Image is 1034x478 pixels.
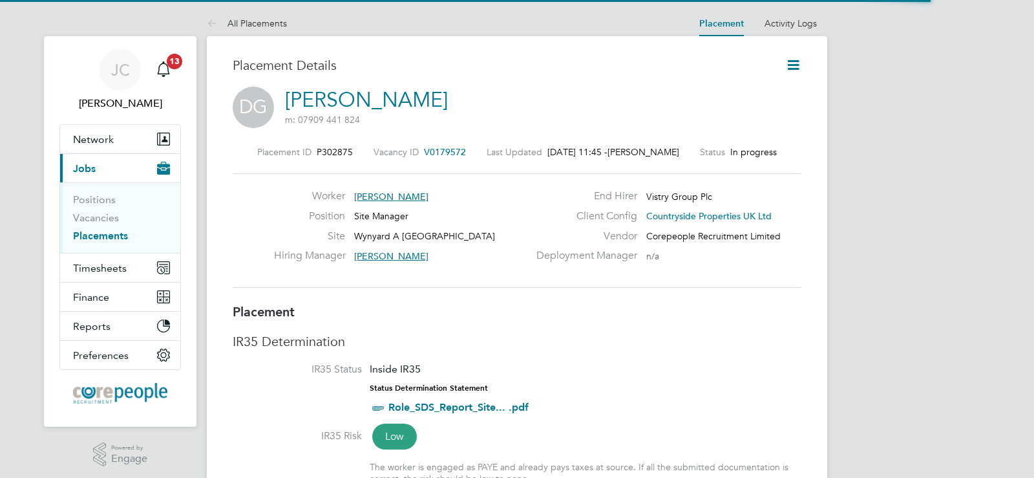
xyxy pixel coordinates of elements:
[59,383,181,404] a: Go to home page
[646,250,659,262] span: n/a
[730,146,777,158] span: In progress
[73,349,129,362] span: Preferences
[374,146,419,158] label: Vacancy ID
[529,230,637,243] label: Vendor
[73,291,109,303] span: Finance
[60,283,180,311] button: Finance
[274,230,345,243] label: Site
[372,424,417,450] span: Low
[60,125,180,153] button: Network
[529,210,637,223] label: Client Config
[257,146,311,158] label: Placement ID
[233,57,766,74] h3: Placement Details
[60,154,180,182] button: Jobs
[60,312,180,340] button: Reports
[646,210,772,222] span: Countryside Properties UK Ltd
[274,210,345,223] label: Position
[111,442,147,453] span: Powered by
[529,190,637,203] label: End Hirer
[233,363,362,376] label: IR35 Status
[274,190,345,203] label: Worker
[699,18,744,29] a: Placement
[73,383,167,404] img: corepeople-logo-retina.png
[233,87,274,128] span: DG
[207,17,287,29] a: All Placements
[354,210,408,222] span: Site Manager
[60,341,180,369] button: Preferences
[73,230,128,242] a: Placements
[354,191,428,202] span: [PERSON_NAME]
[233,333,801,350] h3: IR35 Determination
[388,401,529,413] a: Role_SDS_Report_Site... .pdf
[73,262,127,274] span: Timesheets
[765,17,817,29] a: Activity Logs
[111,453,147,464] span: Engage
[111,61,130,78] span: JC
[73,193,116,206] a: Positions
[59,49,181,111] a: JC[PERSON_NAME]
[424,146,466,158] span: V0179572
[60,182,180,253] div: Jobs
[60,254,180,282] button: Timesheets
[233,304,295,320] b: Placement
[547,146,607,158] span: [DATE] 11:45 -
[370,363,421,375] span: Inside IR35
[59,96,181,111] span: Joseph Cowling
[317,146,353,158] span: P302875
[151,49,176,91] a: 13
[285,114,360,125] span: m: 07909 441 824
[646,230,781,242] span: Corepeople Recruitment Limited
[73,133,114,146] span: Network
[285,87,448,113] a: [PERSON_NAME]
[487,146,542,158] label: Last Updated
[73,162,96,175] span: Jobs
[73,320,111,332] span: Reports
[93,442,148,467] a: Powered byEngage
[354,250,428,262] span: [PERSON_NAME]
[529,249,637,263] label: Deployment Manager
[646,191,712,202] span: Vistry Group Plc
[233,429,362,443] label: IR35 Risk
[370,384,488,393] strong: Status Determination Statement
[607,146,679,158] span: [PERSON_NAME]
[44,36,196,427] nav: Main navigation
[73,212,119,224] a: Vacancies
[354,230,495,242] span: Wynyard A [GEOGRAPHIC_DATA]
[274,249,345,263] label: Hiring Manager
[167,54,182,69] span: 13
[700,146,725,158] label: Status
